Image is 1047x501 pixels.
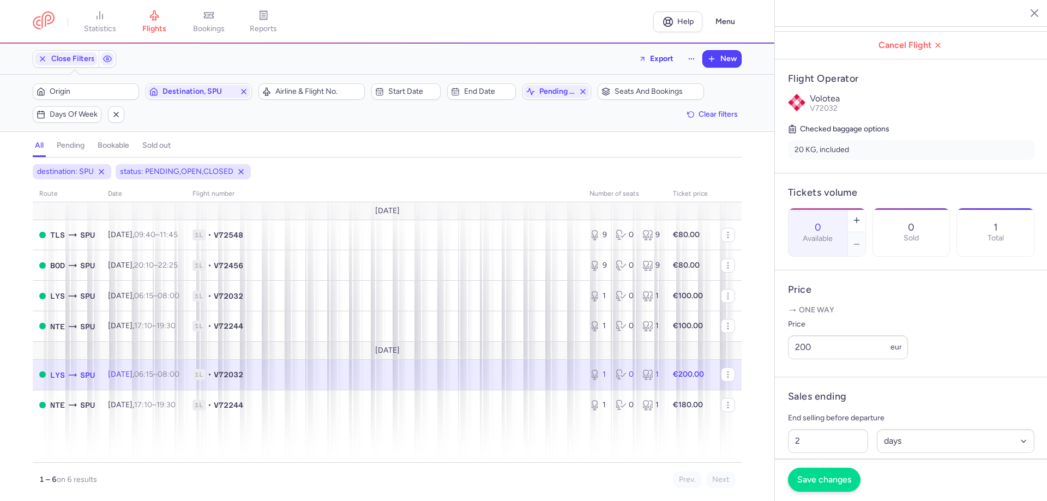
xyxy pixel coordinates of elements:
button: Save changes [788,468,861,492]
span: • [208,369,212,380]
a: flights [127,10,182,34]
span: – [134,370,179,379]
span: Blagnac, Toulouse, France [50,229,65,241]
span: • [208,291,212,301]
th: Flight number [186,186,583,202]
span: pending (+2) [539,87,574,96]
span: • [208,321,212,331]
span: Close Filters [51,55,95,63]
span: Cancel Flight [784,40,1039,50]
span: 1L [192,291,206,301]
th: Ticket price [666,186,714,202]
div: 0 [616,321,633,331]
span: V72032 [810,104,838,113]
button: Start date [371,83,440,100]
button: pending (+2) [522,83,591,100]
span: Export [650,55,673,63]
h4: sold out [142,141,171,150]
span: on 6 results [57,475,97,484]
span: Mérignac, Bordeaux, France [50,259,65,271]
span: OPEN [39,232,46,238]
span: End date [464,87,512,96]
label: Available [803,234,833,243]
span: reports [250,24,277,34]
th: route [33,186,101,202]
time: 06:15 [134,370,153,379]
div: 0 [616,400,633,411]
button: Next [706,472,735,488]
span: 1L [192,369,206,380]
span: – [134,291,179,300]
span: – [134,230,178,239]
span: destination: SPU [37,166,94,177]
span: Seats and bookings [615,87,700,96]
span: St-Exupéry, Lyon, France [50,369,65,381]
a: statistics [73,10,127,34]
span: Origin [50,87,135,96]
li: 20 KG, included [788,140,1034,160]
h4: Sales ending [788,390,846,403]
span: Clear filters [699,110,738,118]
strong: 1 – 6 [39,475,57,484]
span: Start date [388,87,436,96]
p: 0 [908,222,914,233]
a: bookings [182,10,236,34]
span: Destination, SPU [163,87,235,96]
div: 1 [642,400,660,411]
h5: Checked baggage options [788,123,1034,136]
span: – [134,400,176,409]
time: 06:15 [134,291,153,300]
span: 1L [192,400,206,411]
strong: €100.00 [673,321,703,330]
span: V72032 [214,369,243,380]
button: End date [447,83,516,100]
span: V72244 [214,321,243,331]
span: New [720,55,737,63]
span: • [208,260,212,271]
th: date [101,186,186,202]
div: 0 [616,260,633,271]
button: Menu [709,11,742,32]
h4: Price [788,283,1034,296]
p: 1 [994,222,997,233]
span: [DATE] [375,346,400,355]
strong: €100.00 [673,291,703,300]
time: 22:25 [158,261,178,270]
span: Help [677,17,694,26]
strong: €200.00 [673,370,704,379]
span: • [208,400,212,411]
strong: €80.00 [673,230,700,239]
img: Volotea logo [788,94,805,111]
span: – [134,321,176,330]
h4: all [35,141,44,150]
label: Price [788,318,908,331]
span: 1L [192,260,206,271]
span: status: PENDING,OPEN,CLOSED [120,166,233,177]
div: 1 [642,291,660,301]
span: [DATE], [108,261,178,270]
button: New [703,51,741,67]
button: Prev. [673,472,702,488]
span: V72032 [214,291,243,301]
button: Origin [33,83,139,100]
span: Nantes Atlantique, Nantes, France [50,399,65,411]
div: 1 [589,400,607,411]
span: • [208,230,212,240]
span: Days of week [50,110,98,119]
div: 9 [589,230,607,240]
time: 17:10 [134,400,152,409]
time: 11:45 [160,230,178,239]
div: 1 [589,321,607,331]
span: Split, Split, Croatia [80,259,95,271]
span: [DATE], [108,321,176,330]
div: 0 [616,230,633,240]
span: 1L [192,230,206,240]
button: Clear filters [683,106,742,123]
button: Days of week [33,106,101,123]
time: 19:30 [157,321,176,330]
div: 1 [642,369,660,380]
span: St-Exupéry, Lyon, France [50,290,65,302]
div: 9 [589,260,607,271]
input: ## [788,429,868,453]
span: SPU [80,399,95,411]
